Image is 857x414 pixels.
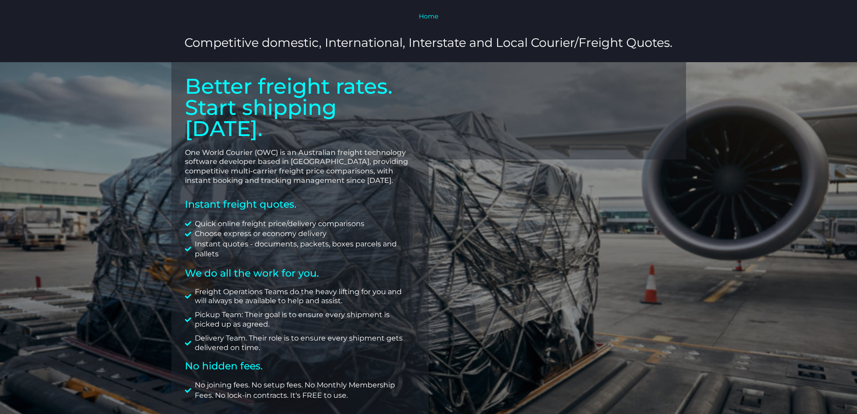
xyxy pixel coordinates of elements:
[193,334,415,353] span: Delivery Team. Their role is to ensure every shipment gets delivered on time.
[193,239,415,259] span: Instant quotes - documents, packets, boxes parcels and pallets
[185,76,415,139] p: Better freight rates. Start shipping [DATE].
[193,219,364,229] span: Quick online freight price/delivery comparisons
[193,229,327,239] span: Choose express or economy delivery
[193,380,415,400] span: No joining fees. No setup fees. No Monthly Membership Fees. No lock-in contracts. It's FREE to use.
[193,310,415,329] span: Pickup Team: Their goal is to ensure every shipment is picked up as agreed.
[442,76,673,143] iframe: Contact Interest Form
[185,148,415,186] p: One World Courier (OWC) is an Australian freight technology software developer based in [GEOGRAPH...
[185,361,415,371] h2: No hidden fees.
[185,199,415,210] h2: Instant freight quotes.
[419,12,438,20] a: Home
[185,268,415,278] h2: We do all the work for you.
[129,35,729,50] h3: Competitive domestic, International, Interstate and Local Courier/Freight Quotes.
[193,287,415,306] span: Freight Operations Teams do the heavy lifting for you and will always be available to help and as...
